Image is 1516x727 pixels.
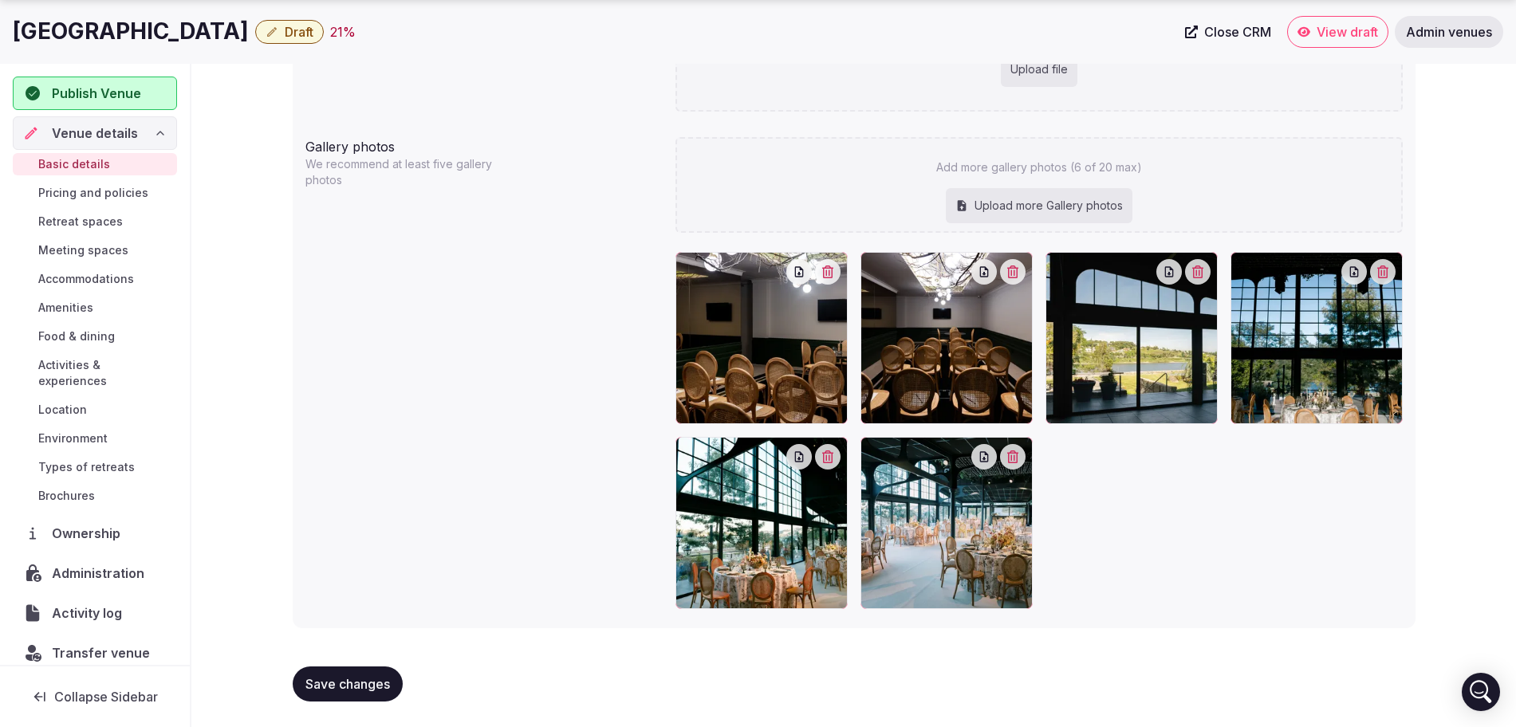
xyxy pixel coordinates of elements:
span: Close CRM [1204,24,1271,40]
div: Caroline_Mike_0773.jpg [860,437,1033,609]
p: We recommend at least five gallery photos [305,156,510,188]
a: Admin venues [1395,16,1503,48]
button: Draft [255,20,324,44]
span: Amenities [38,300,93,316]
span: Types of retreats [38,459,135,475]
a: Ownership [13,517,177,550]
a: Basic details [13,153,177,175]
a: Meeting spaces [13,239,177,261]
a: Brochures [13,485,177,507]
div: 21 % [330,22,356,41]
span: Venue details [52,124,138,143]
span: Draft [285,24,313,40]
span: Publish Venue [52,84,141,103]
div: GUYOT ROOM_9526.jpg [675,252,848,424]
button: 21% [330,22,356,41]
span: Collapse Sidebar [54,689,158,705]
div: Gallery photos [305,131,663,156]
div: Upload more Gallery photos [946,188,1132,223]
button: Save changes [293,666,403,701]
a: Types of retreats [13,456,177,478]
span: Meeting spaces [38,242,128,258]
div: GARDEN HOUSE00003.jpg [1045,252,1218,424]
a: Amenities [13,297,177,319]
a: View draft [1287,16,1388,48]
div: GUYOT ROOM_9483.jpg [860,252,1033,424]
div: Caroline_Mike_0802.jpg [1231,252,1403,424]
span: Pricing and policies [38,185,148,201]
span: Activity log [52,603,128,623]
span: Transfer venue [52,643,150,662]
a: Close CRM [1175,16,1281,48]
span: Ownership [52,524,127,543]
div: Open Intercom Messenger [1462,673,1500,711]
div: Upload file [1001,52,1077,87]
span: Location [38,402,87,418]
span: View draft [1317,24,1378,40]
span: Activities & experiences [38,357,171,389]
span: Retreat spaces [38,214,123,230]
a: Food & dining [13,325,177,348]
a: Retreat spaces [13,210,177,233]
span: Administration [52,564,151,583]
span: Accommodations [38,271,134,287]
button: Publish Venue [13,77,177,110]
a: Pricing and policies [13,182,177,204]
span: Food & dining [38,328,115,344]
a: Location [13,399,177,421]
a: Activities & experiences [13,354,177,392]
button: Transfer venue [13,636,177,670]
span: Basic details [38,156,110,172]
a: Administration [13,556,177,590]
a: Activity log [13,596,177,630]
p: Add more gallery photos (6 of 20 max) [936,159,1142,175]
h1: [GEOGRAPHIC_DATA] [13,16,249,47]
a: Environment [13,427,177,450]
button: Collapse Sidebar [13,679,177,714]
span: Environment [38,430,108,446]
a: Accommodations [13,268,177,290]
div: Caroline_Mike_0782.jpg [675,437,848,609]
span: Brochures [38,488,95,504]
span: Save changes [305,676,390,692]
span: Admin venues [1406,24,1492,40]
